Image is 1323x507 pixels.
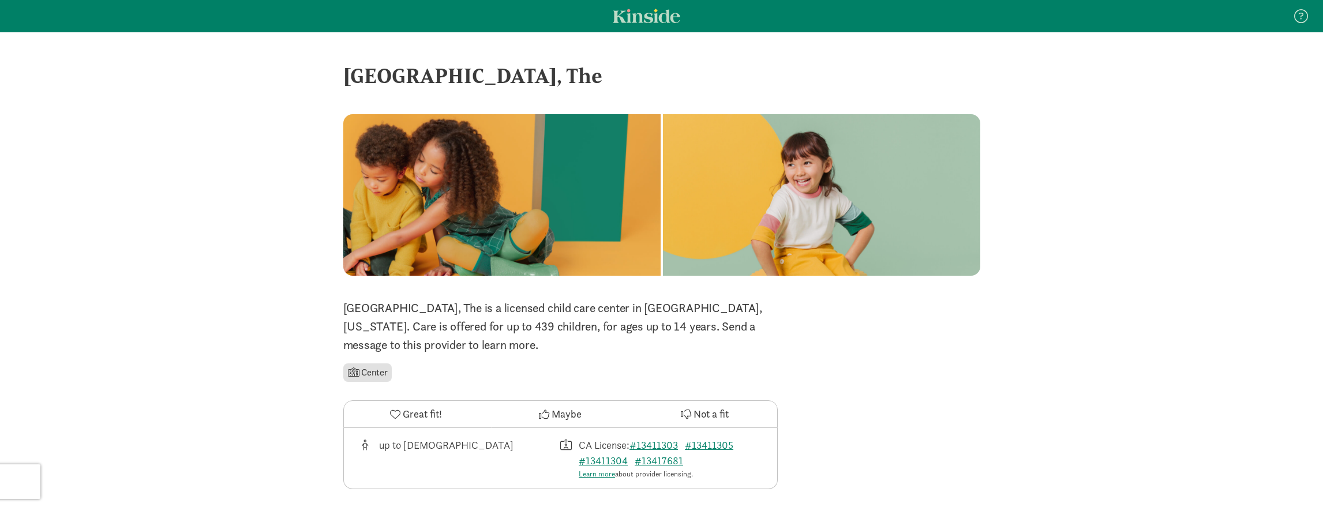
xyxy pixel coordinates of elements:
[685,438,733,452] a: #13411305
[579,468,763,480] div: about provider licensing.
[632,401,777,427] button: Not a fit
[635,454,683,467] a: #13417681
[694,406,729,422] span: Not a fit
[488,401,632,427] button: Maybe
[552,406,582,422] span: Maybe
[560,437,763,480] div: License number
[629,438,678,452] a: #13411303
[343,363,392,382] li: Center
[579,454,628,467] a: #13411304
[358,437,561,480] div: Age range for children that this provider cares for
[403,406,442,422] span: Great fit!
[343,299,778,354] p: [GEOGRAPHIC_DATA], The is a licensed child care center in [GEOGRAPHIC_DATA], [US_STATE]. Care is ...
[579,469,615,479] a: Learn more
[613,9,680,23] a: Kinside
[343,60,980,91] div: [GEOGRAPHIC_DATA], The
[379,437,514,480] div: up to [DEMOGRAPHIC_DATA]
[579,437,763,480] div: CA License:
[344,401,488,427] button: Great fit!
